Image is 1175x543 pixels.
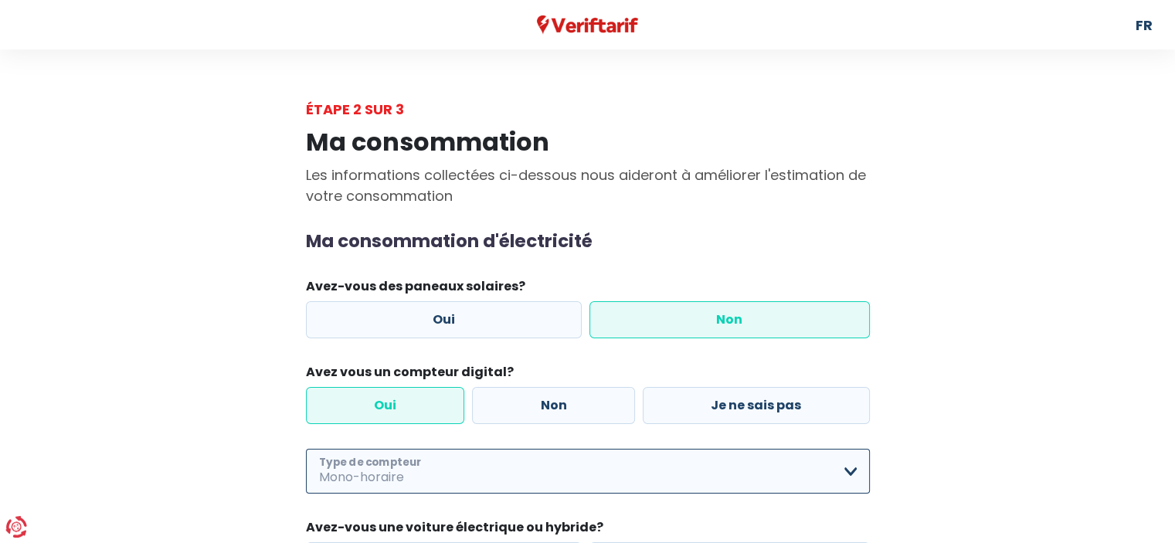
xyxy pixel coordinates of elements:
div: Étape 2 sur 3 [306,99,870,120]
h1: Ma consommation [306,127,870,157]
label: Non [472,387,635,424]
legend: Avez-vous des paneaux solaires? [306,277,870,301]
p: Les informations collectées ci-dessous nous aideront à améliorer l'estimation de votre consommation [306,165,870,206]
label: Non [589,301,870,338]
img: Veriftarif logo [537,15,638,35]
label: Oui [306,387,465,424]
label: Oui [306,301,582,338]
legend: Avez-vous une voiture électrique ou hybride? [306,518,870,542]
legend: Avez vous un compteur digital? [306,363,870,387]
label: Je ne sais pas [643,387,870,424]
h2: Ma consommation d'électricité [306,231,870,253]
